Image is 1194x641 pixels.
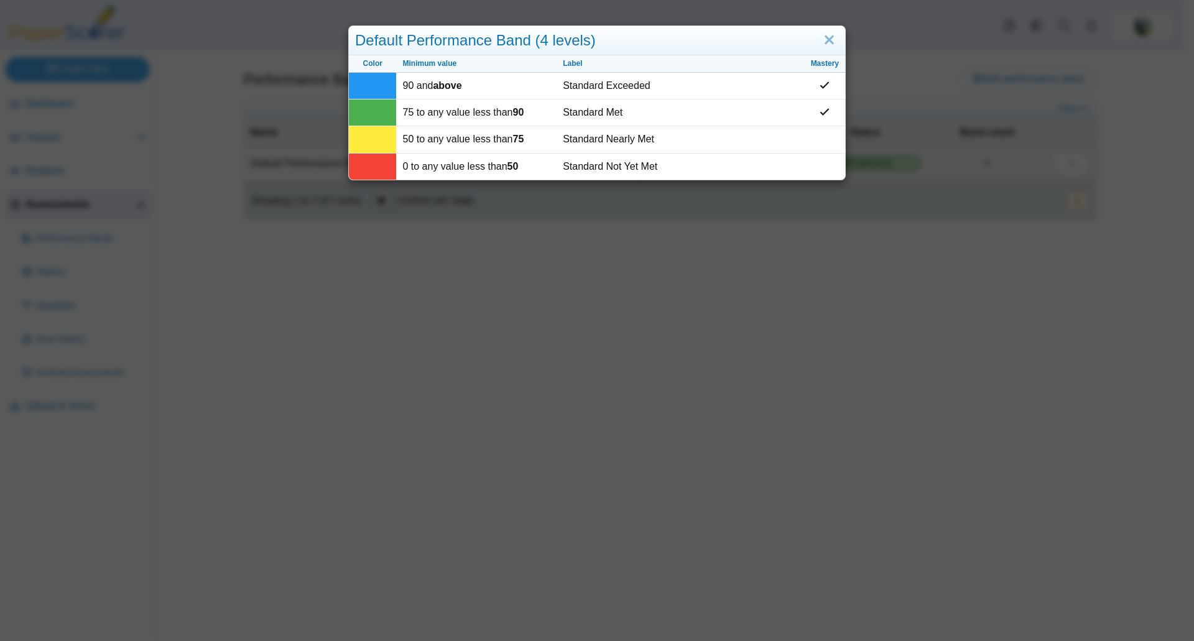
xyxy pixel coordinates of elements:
[507,161,519,172] b: 50
[557,73,804,99] td: Standard Exceeded
[396,73,557,99] td: 90 and
[349,55,396,73] th: Color
[557,154,804,180] td: Standard Not Yet Met
[396,55,557,73] th: Minimum value
[349,26,845,55] div: Default Performance Band (4 levels)
[820,30,839,51] a: Close
[433,80,461,91] b: above
[396,126,557,153] td: 50 to any value less than
[557,99,804,126] td: Standard Met
[557,126,804,153] td: Standard Nearly Met
[513,107,524,118] b: 90
[805,55,845,73] th: Mastery
[557,55,804,73] th: Label
[396,99,557,126] td: 75 to any value less than
[396,154,557,180] td: 0 to any value less than
[513,134,524,144] b: 75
